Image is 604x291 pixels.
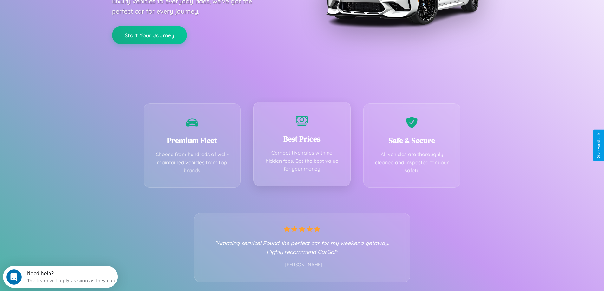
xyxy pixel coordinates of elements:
[24,10,112,17] div: The team will reply as soon as they can
[112,26,187,44] button: Start Your Journey
[3,266,118,288] iframe: Intercom live chat discovery launcher
[373,150,451,175] p: All vehicles are thoroughly cleaned and inspected for your safety
[24,5,112,10] div: Need help?
[153,150,231,175] p: Choose from hundreds of well-maintained vehicles from top brands
[373,135,451,146] h3: Safe & Secure
[263,149,341,173] p: Competitive rates with no hidden fees. Get the best value for your money
[6,269,22,285] iframe: Intercom live chat
[207,238,397,256] p: "Amazing service! Found the perfect car for my weekend getaway. Highly recommend CarGo!"
[207,261,397,269] p: - [PERSON_NAME]
[596,133,601,158] div: Give Feedback
[153,135,231,146] h3: Premium Fleet
[3,3,118,20] div: Open Intercom Messenger
[263,134,341,144] h3: Best Prices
